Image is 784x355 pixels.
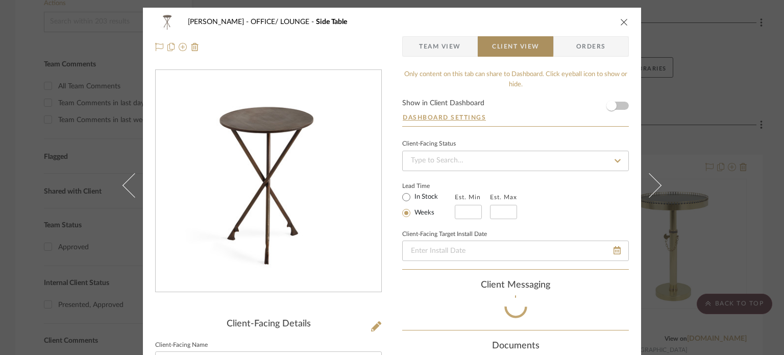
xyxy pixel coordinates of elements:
div: Documents [402,341,629,352]
div: Client-Facing Status [402,141,456,147]
div: client Messaging [402,280,629,291]
label: Client-Facing Target Install Date [402,232,487,237]
label: Est. Max [490,194,517,201]
img: 4d5d391e-70e4-402b-8239-718ab03e38cd_436x436.jpg [185,70,353,292]
button: close [620,17,629,27]
mat-radio-group: Select item type [402,191,455,219]
div: Only content on this tab can share to Dashboard. Click eyeball icon to show or hide. [402,69,629,89]
img: 4d5d391e-70e4-402b-8239-718ab03e38cd_48x40.jpg [155,12,180,32]
span: OFFICE/ LOUNGE [251,18,316,26]
button: Dashboard Settings [402,113,486,122]
label: Weeks [412,208,434,218]
label: In Stock [412,193,438,202]
div: 0 [156,70,381,292]
span: Side Table [316,18,347,26]
input: Enter Install Date [402,241,629,261]
label: Est. Min [455,194,481,201]
input: Type to Search… [402,151,629,171]
span: Orders [565,36,617,57]
span: Team View [419,36,461,57]
span: [PERSON_NAME] [188,18,251,26]
label: Client-Facing Name [155,343,208,348]
div: Client-Facing Details [155,319,382,330]
img: Remove from project [191,43,199,51]
label: Lead Time [402,181,455,191]
span: Client View [492,36,539,57]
